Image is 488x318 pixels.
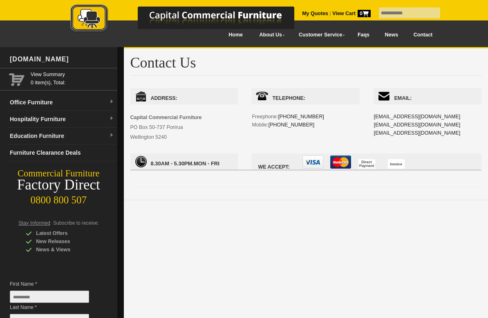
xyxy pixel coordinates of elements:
a: [PHONE_NUMBER] [269,122,315,128]
h1: Contact Us [130,55,482,76]
a: Furniture Clearance Deals [7,144,117,161]
img: invoice [388,159,405,169]
a: [PHONE_NUMBER] [278,114,324,120]
strong: View Cart [332,11,371,16]
a: [EMAIL_ADDRESS][DOMAIN_NAME] [374,122,460,128]
a: Education Furnituredropdown [7,128,117,144]
span: Email: [374,88,481,104]
a: Office Furnituredropdown [7,94,117,111]
div: Freephone: Mobile: [252,88,360,145]
span: 0 item(s), Total: [31,70,114,86]
span: Stay Informed [18,220,50,226]
a: View Summary [31,70,114,79]
div: New Releases [26,237,103,246]
span: 0 [358,10,371,17]
a: News [377,26,406,44]
span: Subscribe to receive: [53,220,99,226]
img: visa [302,156,323,169]
span: We accept: [252,153,481,170]
a: Capital Commercial Furniture Logo [48,4,334,36]
a: [EMAIL_ADDRESS][DOMAIN_NAME] [374,114,460,120]
span: Mon - Fri [130,153,238,170]
img: direct payment [358,159,375,169]
a: Contact [406,26,440,44]
a: Faqs [350,26,377,44]
input: First Name * [10,291,89,303]
div: News & Views [26,246,103,254]
span: Address: [130,88,238,104]
span: Telephone: [252,88,360,104]
span: PO Box 50-737 Porirua Wellington 5240 [130,115,202,140]
img: mastercard [330,156,351,169]
span: 8.30am - 5.30pm. [151,160,194,167]
span: Last Name * [10,303,98,311]
img: dropdown [109,116,114,121]
a: Hospitality Furnituredropdown [7,111,117,128]
img: Capital Commercial Furniture Logo [48,4,334,34]
div: Latest Offers [26,229,103,237]
span: First Name * [10,280,98,288]
strong: Capital Commercial Furniture [130,115,202,120]
a: [EMAIL_ADDRESS][DOMAIN_NAME] [374,130,460,136]
img: dropdown [109,99,114,104]
img: dropdown [109,133,114,138]
div: [DOMAIN_NAME] [7,47,117,72]
a: View Cart0 [331,11,371,16]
